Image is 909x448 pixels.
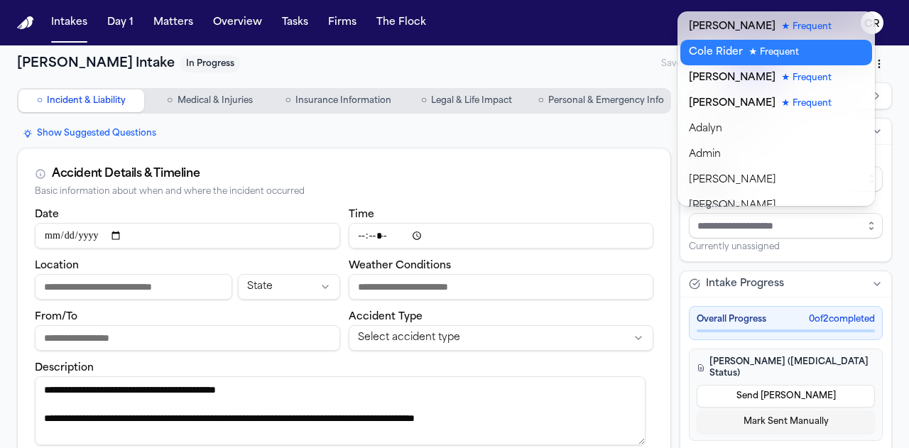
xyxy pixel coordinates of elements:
[781,23,832,31] span: ★ Frequent
[689,44,799,61] span: Cole Rider
[689,172,776,189] span: [PERSON_NAME]
[689,18,832,35] span: [PERSON_NAME]
[781,99,832,108] span: ★ Frequent
[689,213,883,239] input: Assign to staff member
[689,197,776,214] span: [PERSON_NAME]
[689,95,832,112] span: [PERSON_NAME]
[749,48,799,57] span: ★ Frequent
[689,70,832,87] span: [PERSON_NAME]
[689,121,722,138] span: Adalyn
[689,146,721,163] span: Admin
[781,74,832,82] span: ★ Frequent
